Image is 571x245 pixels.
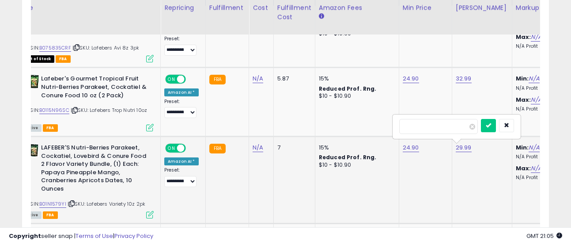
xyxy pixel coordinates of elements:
span: ON [166,145,177,152]
a: 24.90 [403,143,419,152]
div: Fulfillment [209,3,245,12]
div: Fulfillment Cost [277,3,311,22]
a: N/A [531,164,541,173]
small: FBA [209,144,226,153]
b: Min: [516,74,529,83]
a: N/A [531,96,541,104]
b: Max: [516,33,531,41]
b: Min: [516,143,529,152]
div: $10 - $10.90 [319,161,392,169]
span: OFF [185,76,199,83]
a: B01N1579YI [39,200,66,208]
span: FBA [43,124,58,132]
div: Title [19,3,157,12]
div: [PERSON_NAME] [456,3,508,12]
a: B075835CRF [39,44,71,52]
a: N/A [529,143,539,152]
div: 15% [319,75,392,83]
div: 7 [277,144,308,152]
span: All listings that are currently out of stock and unavailable for purchase on Amazon [21,55,54,63]
a: B0115N96SC [39,107,69,114]
div: Preset: [164,36,199,56]
span: All listings currently available for purchase on Amazon [21,211,42,219]
div: seller snap | | [9,232,153,241]
a: N/A [531,33,541,42]
a: 24.90 [403,74,419,83]
div: Amazon AI * [164,157,199,165]
div: Cost [253,3,270,12]
div: Amazon Fees [319,3,395,12]
div: Preset: [164,99,199,119]
b: Max: [516,96,531,104]
span: 2025-10-6 21:05 GMT [526,232,562,240]
b: Reduced Prof. Rng. [319,85,377,92]
div: Min Price [403,3,448,12]
span: | SKU: Lafebers Variety 10z 2pk [68,200,145,207]
div: 5.87 [277,75,308,83]
span: ON [166,76,177,83]
a: N/A [253,143,263,152]
div: Amazon AI * [164,88,199,96]
b: Reduced Prof. Rng. [319,153,377,161]
b: LAFEBER'S Nutri-Berries Parakeet, Cockatiel, Lovebird & Conure Food 2 Flavor Variety Bundle, (1) ... [41,144,148,195]
a: N/A [529,74,539,83]
span: All listings currently available for purchase on Amazon [21,124,42,132]
a: 32.99 [456,74,472,83]
div: Preset: [164,167,199,187]
div: 15% [319,144,392,152]
span: | SKU: Lafebers Avi 8z 3pk [72,44,139,51]
a: Privacy Policy [114,232,153,240]
div: ASIN: [21,75,154,130]
b: Max: [516,164,531,172]
a: 29.99 [456,143,472,152]
b: Lafeber's Gourmet Tropical Fruit Nutri-Berries Parakeet, Cockatiel & Conure Food 10 oz (2 Pack) [41,75,148,102]
span: FBA [43,211,58,219]
strong: Copyright [9,232,41,240]
span: OFF [185,145,199,152]
small: Amazon Fees. [319,12,324,20]
a: N/A [253,74,263,83]
a: Terms of Use [76,232,113,240]
small: FBA [209,75,226,84]
div: $10 - $10.90 [319,92,392,100]
span: FBA [56,55,71,63]
span: | SKU: Lafebers Trop Nutri 10oz 2pk [21,107,147,120]
div: Repricing [164,3,202,12]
